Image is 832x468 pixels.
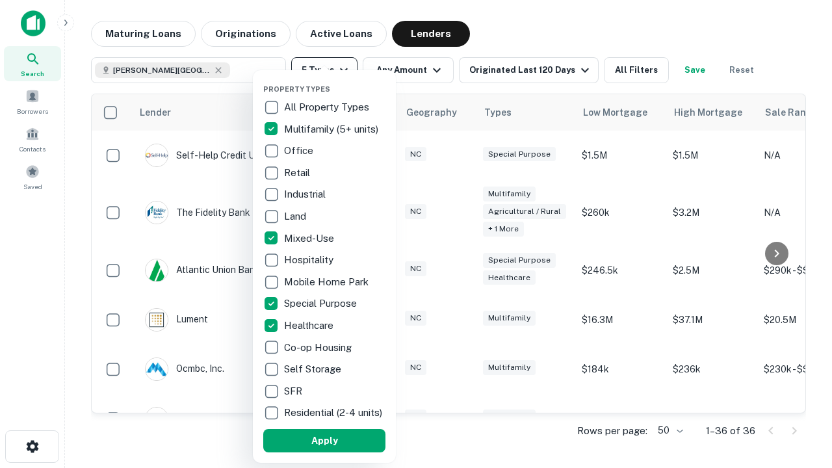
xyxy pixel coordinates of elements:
p: Land [284,209,309,224]
span: Property Types [263,85,330,93]
p: Industrial [284,187,328,202]
p: All Property Types [284,99,372,115]
p: Retail [284,165,313,181]
p: Healthcare [284,318,336,333]
p: Self Storage [284,361,344,377]
p: Residential (2-4 units) [284,405,385,421]
p: Mobile Home Park [284,274,371,290]
p: Mixed-Use [284,231,337,246]
p: SFR [284,383,305,399]
p: Co-op Housing [284,340,354,356]
button: Apply [263,429,385,452]
p: Special Purpose [284,296,359,311]
p: Office [284,143,316,159]
p: Multifamily (5+ units) [284,122,381,137]
p: Hospitality [284,252,336,268]
iframe: Chat Widget [767,364,832,426]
